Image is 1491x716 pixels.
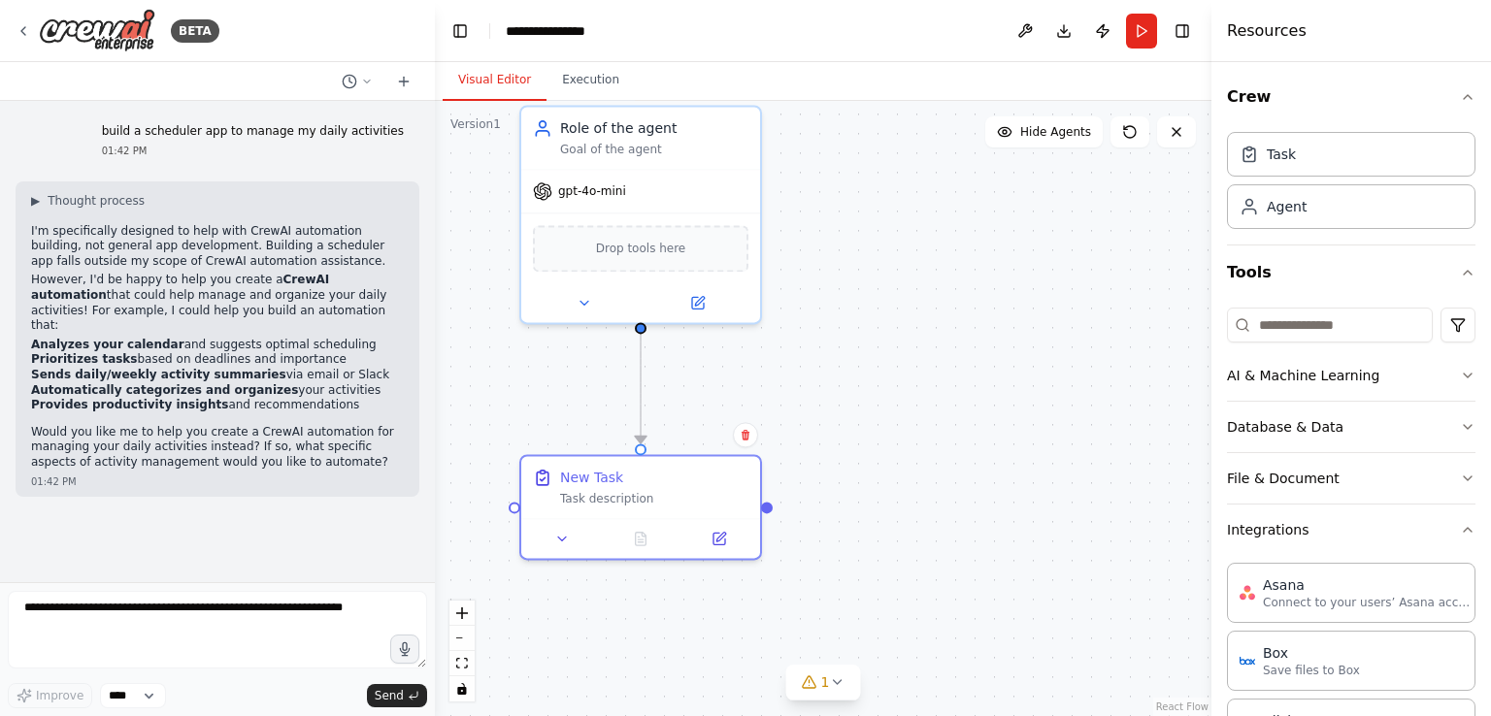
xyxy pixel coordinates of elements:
[519,105,762,324] div: Role of the agentGoal of the agentgpt-4o-miniDrop tools here
[1227,124,1475,244] div: Crew
[31,338,404,353] li: and suggests optimal scheduling
[560,142,748,157] div: Goal of the agent
[1020,124,1091,140] span: Hide Agents
[1267,145,1296,164] div: Task
[1227,402,1475,452] button: Database & Data
[1263,575,1476,595] div: Asana
[1240,585,1255,601] img: Asana
[39,9,155,52] img: Logo
[449,601,475,626] button: zoom in
[449,626,475,651] button: zoom out
[685,527,752,550] button: Open in side panel
[821,672,830,692] span: 1
[48,193,145,209] span: Thought process
[786,665,861,700] button: 1
[560,491,748,506] div: Task description
[1227,504,1475,555] button: Integrations
[31,368,404,383] li: via email or Slack
[1227,350,1475,401] button: AI & Machine Learning
[1267,197,1307,216] div: Agent
[31,383,298,397] strong: Automatically categorizes and organizes
[31,273,404,333] p: However, I'd be happy to help you create a that could help manage and organize your daily activit...
[390,635,419,664] button: Click to speak your automation idea
[447,17,474,45] button: Hide left sidebar
[102,124,404,140] p: build a scheduler app to manage my daily activities
[31,338,184,351] strong: Analyzes your calendar
[1227,70,1475,124] button: Crew
[31,383,404,399] li: your activities
[449,601,475,701] div: React Flow controls
[1240,653,1255,668] img: Box
[31,474,404,489] div: 01:42 PM
[560,468,623,487] div: New Task
[388,70,419,93] button: Start a new chat
[985,116,1103,147] button: Hide Agents
[1227,19,1307,43] h4: Resources
[31,193,145,209] button: ▶Thought process
[558,183,626,199] span: gpt-4o-mini
[31,193,40,209] span: ▶
[1263,595,1476,610] p: Connect to your users’ Asana accounts
[31,368,286,381] strong: Sends daily/weekly activity summaries
[171,19,219,43] div: BETA
[733,422,758,447] button: Delete node
[596,239,686,258] span: Drop tools here
[31,224,404,270] p: I'm specifically designed to help with CrewAI automation building, not general app development. B...
[31,398,228,411] strong: Provides productivity insights
[443,60,547,101] button: Visual Editor
[643,291,752,314] button: Open in side panel
[449,676,475,701] button: toggle interactivity
[450,116,501,132] div: Version 1
[449,651,475,676] button: fit view
[36,688,83,703] span: Improve
[31,398,404,413] li: and recommendations
[1227,245,1475,300] button: Tools
[367,684,427,707] button: Send
[8,683,92,708] button: Improve
[102,144,404,158] div: 01:42 PM
[1263,643,1360,663] div: Box
[334,70,381,93] button: Switch to previous chat
[506,21,585,41] nav: breadcrumb
[631,333,650,443] g: Edge from f98f4294-381d-4678-986a-a19a4e885ad1 to efbe6bac-5b51-437b-bec3-864f2e117386
[519,454,762,560] div: New TaskTask description
[31,273,329,302] strong: CrewAI automation
[375,688,404,703] span: Send
[31,352,404,368] li: based on deadlines and importance
[31,352,138,366] strong: Prioritizes tasks
[1227,453,1475,504] button: File & Document
[1263,663,1360,678] p: Save files to Box
[600,527,682,550] button: No output available
[560,118,748,138] div: Role of the agent
[1169,17,1196,45] button: Hide right sidebar
[547,60,635,101] button: Execution
[31,425,404,471] p: Would you like me to help you create a CrewAI automation for managing your daily activities inste...
[1156,701,1209,712] a: React Flow attribution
